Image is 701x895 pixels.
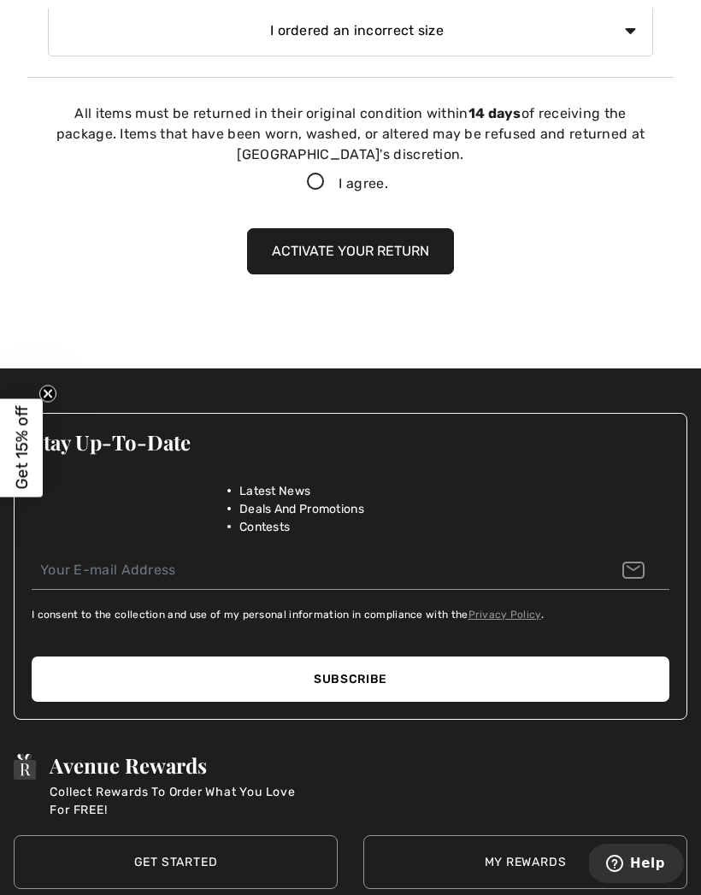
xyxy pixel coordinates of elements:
[12,406,32,490] span: Get 15% off
[589,844,684,886] iframe: Opens a widget where you can find more information
[50,783,306,819] p: Collect Rewards To Order What You Love For FREE!
[468,105,521,121] strong: 14 days
[14,754,36,780] img: Avenue Rewards
[51,103,650,165] div: All items must be returned in their original condition within of receiving the package. Items tha...
[247,228,454,274] button: Activate your return
[32,657,669,702] button: Subscribe
[32,607,544,622] label: I consent to the collection and use of my personal information in compliance with the .
[39,385,56,402] button: Close teaser
[468,609,541,621] a: Privacy Policy
[14,835,338,889] a: Get Started
[239,482,310,500] span: Latest News
[239,518,290,536] span: Contests
[50,754,306,776] h3: Avenue Rewards
[293,174,408,194] label: I agree.
[363,835,687,889] a: My Rewards
[239,500,364,518] span: Deals And Promotions
[32,551,669,590] input: Your E-mail Address
[32,431,669,453] h3: Stay Up-To-Date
